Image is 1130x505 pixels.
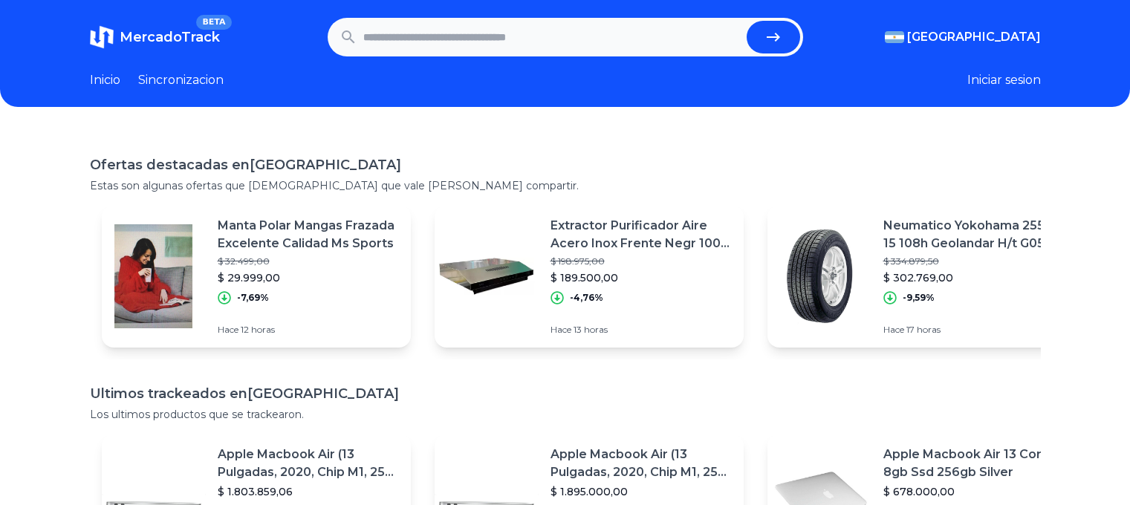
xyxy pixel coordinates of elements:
[435,205,744,348] a: Featured imageExtractor Purificador Aire Acero Inox Frente Negr 100w Touch$ 198.975,00$ 189.500,0...
[90,71,120,89] a: Inicio
[218,324,399,336] p: Hace 12 horas
[903,292,935,304] p: -9,59%
[196,15,231,30] span: BETA
[883,217,1065,252] p: Neumatico Yokohama 255 70 15 108h Geolandar H/t G056
[883,255,1065,267] p: $ 334.879,50
[90,383,1041,404] h1: Ultimos trackeados en [GEOGRAPHIC_DATA]
[883,324,1065,336] p: Hace 17 horas
[570,292,603,304] p: -4,76%
[551,270,732,285] p: $ 189.500,00
[883,484,1065,499] p: $ 678.000,00
[218,484,399,499] p: $ 1.803.859,06
[551,446,732,481] p: Apple Macbook Air (13 Pulgadas, 2020, Chip M1, 256 Gb De Ssd, 8 Gb De Ram) - Plata
[551,324,732,336] p: Hace 13 horas
[967,71,1041,89] button: Iniciar sesion
[102,205,411,348] a: Featured imageManta Polar Mangas Frazada Excelente Calidad Ms Sports$ 32.499,00$ 29.999,00-7,69%H...
[90,25,114,49] img: MercadoTrack
[435,224,539,328] img: Featured image
[218,270,399,285] p: $ 29.999,00
[551,484,732,499] p: $ 1.895.000,00
[138,71,224,89] a: Sincronizacion
[767,205,1077,348] a: Featured imageNeumatico Yokohama 255 70 15 108h Geolandar H/t G056$ 334.879,50$ 302.769,00-9,59%H...
[218,446,399,481] p: Apple Macbook Air (13 Pulgadas, 2020, Chip M1, 256 Gb De Ssd, 8 Gb De Ram) - Plata
[90,407,1041,422] p: Los ultimos productos que se trackearon.
[90,178,1041,193] p: Estas son algunas ofertas que [DEMOGRAPHIC_DATA] que vale [PERSON_NAME] compartir.
[907,28,1041,46] span: [GEOGRAPHIC_DATA]
[218,255,399,267] p: $ 32.499,00
[551,255,732,267] p: $ 198.975,00
[551,217,732,252] p: Extractor Purificador Aire Acero Inox Frente Negr 100w Touch
[883,446,1065,481] p: Apple Macbook Air 13 Core I5 8gb Ssd 256gb Silver
[102,224,206,328] img: Featured image
[120,29,220,45] span: MercadoTrack
[885,28,1041,46] button: [GEOGRAPHIC_DATA]
[90,25,220,49] a: MercadoTrackBETA
[218,217,399,252] p: Manta Polar Mangas Frazada Excelente Calidad Ms Sports
[90,154,1041,175] h1: Ofertas destacadas en [GEOGRAPHIC_DATA]
[767,224,871,328] img: Featured image
[237,292,269,304] p: -7,69%
[885,31,904,43] img: Argentina
[883,270,1065,285] p: $ 302.769,00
